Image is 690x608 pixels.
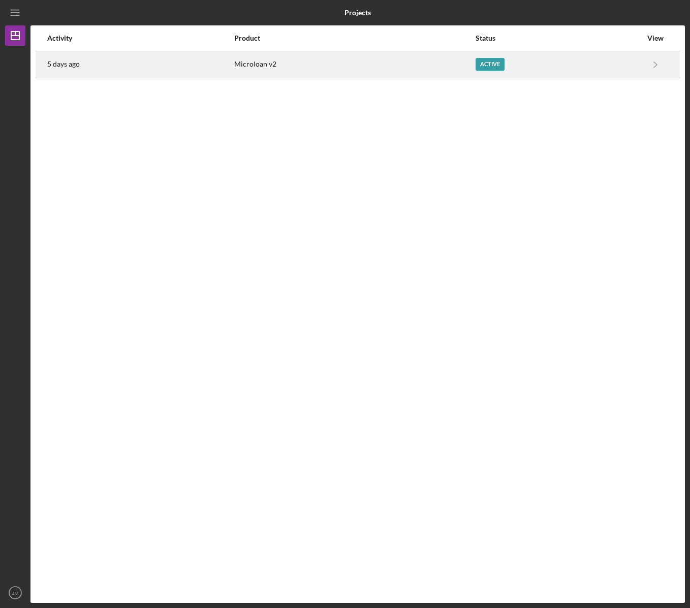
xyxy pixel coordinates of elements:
[643,34,668,42] div: View
[5,583,25,603] button: JM
[47,60,80,68] time: 2025-08-29 16:01
[12,590,19,596] text: JM
[476,34,642,42] div: Status
[234,34,474,42] div: Product
[344,9,371,17] b: Projects
[234,52,474,77] div: Microloan v2
[476,58,505,71] div: Active
[47,34,233,42] div: Activity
